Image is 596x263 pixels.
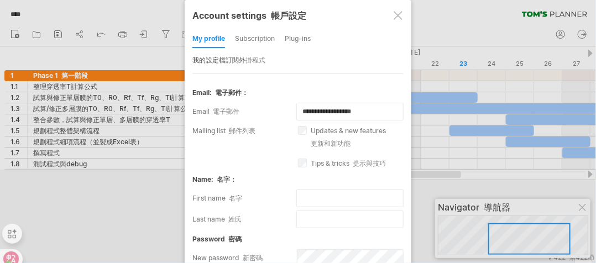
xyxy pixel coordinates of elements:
[192,235,404,244] div: password
[245,52,265,70] div: 掛程式
[192,88,404,98] div: email:
[311,139,351,148] font: 更新和新功能
[192,103,296,120] label: email
[192,211,296,228] label: last name
[271,10,306,21] font: 帳戶設定
[192,190,296,207] label: first name
[215,88,248,97] font: 電子郵件：
[285,30,311,48] div: Plug-ins
[192,175,404,185] div: name:
[229,127,255,135] font: 郵件列表
[229,194,242,202] font: 名字
[228,215,242,223] font: 姓氏
[192,127,298,153] label: mailing list
[228,235,242,243] font: 密碼
[243,254,263,262] font: 新密碼
[192,5,404,26] div: Account settings
[298,127,416,153] label: updates & new features
[192,30,225,48] div: my profile
[353,159,386,167] font: 提示與技巧
[217,175,237,183] font: 名字：
[298,159,416,169] label: tips & tricks
[192,56,274,64] font: 我的設定檔訂閱外
[235,30,275,48] div: subscription
[213,107,239,115] font: 電子郵件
